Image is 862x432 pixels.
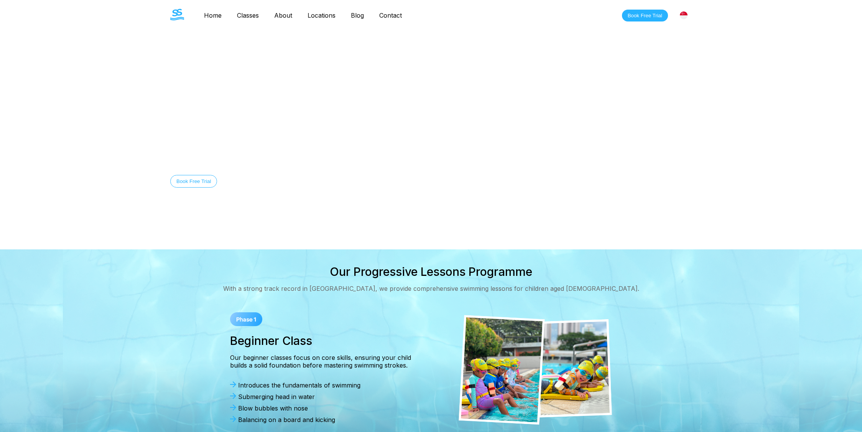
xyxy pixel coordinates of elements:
[230,416,236,422] img: Arrow
[343,12,372,19] a: Blog
[230,404,236,411] img: Arrow
[230,334,423,348] h3: Beginner Class
[170,175,217,188] button: Book Free Trial
[266,12,300,19] a: About
[230,393,423,401] div: Submerging head in water
[372,12,410,19] a: Contact
[229,12,266,19] a: Classes
[230,393,236,399] img: Arrow
[300,12,343,19] a: Locations
[230,404,423,412] div: Blow bubbles with nose
[230,416,423,424] div: Balancing on a board and kicking
[170,157,574,163] div: Equip your child with essential swimming skills for lifelong safety and confidence in water.
[230,381,236,387] img: Arrow
[196,12,229,19] a: Home
[225,175,280,188] button: Discover Our Story
[170,125,574,144] h1: Swimming Lessons in [GEOGRAPHIC_DATA]
[230,381,423,389] div: Introduces the fundamentals of swimming
[230,312,262,326] img: Phase 1
[680,12,688,19] img: Singapore
[230,354,423,369] div: Our beginner classes focus on core skills, ensuring your child builds a solid foundation before m...
[330,265,532,279] h2: Our Progressive Lessons Programme
[676,7,692,23] div: [GEOGRAPHIC_DATA]
[459,315,612,424] img: children participating in a swimming class for kids
[170,9,184,20] img: The Swim Starter Logo
[622,10,668,21] button: Book Free Trial
[223,285,639,292] div: With a strong track record in [GEOGRAPHIC_DATA], we provide comprehensive swimming lessons for ch...
[170,107,574,113] div: Welcome to The Swim Starter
